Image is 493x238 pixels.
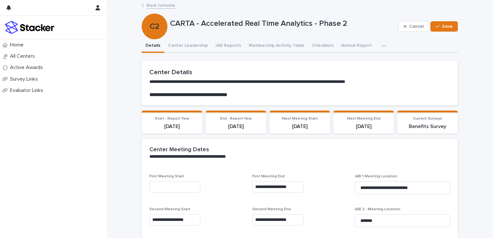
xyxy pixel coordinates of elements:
[308,39,337,53] button: Checklists
[282,117,318,121] span: Next Meeting Start
[252,207,291,211] span: Second Meeting End
[7,64,48,71] p: Active Awards
[5,21,54,34] img: stacker-logo-colour.png
[146,1,175,9] a: Back toHome
[401,124,454,130] p: Benefits Survey
[146,124,198,130] p: [DATE]
[209,124,262,130] p: [DATE]
[409,24,424,29] span: Cancel
[398,21,429,32] button: Cancel
[164,39,212,53] button: Center Leadership
[337,39,376,53] button: Annual Report
[347,117,380,121] span: Next Meeting End
[149,146,209,154] h2: Center Meeting Dates
[149,68,450,76] h2: Center Details
[7,42,29,48] p: Home
[252,174,285,178] span: First Meeting End
[149,207,190,211] span: Second Meeting Start
[355,174,397,178] span: IAB 1 Meeting Location
[355,207,400,211] span: IAB 2 - Meeting Location
[7,76,43,82] p: Survey Links
[430,21,458,32] button: Save
[149,174,184,178] span: First Meeting Start
[170,19,396,28] p: CARTA - Accelerated Real Time Analytics - Phase 2
[442,24,453,29] span: Save
[337,124,390,130] p: [DATE]
[7,53,40,59] p: All Centers
[7,87,48,94] p: Evaluator Links
[273,124,326,130] p: [DATE]
[142,39,164,53] button: Details
[155,117,189,121] span: Start - Report Year
[220,117,252,121] span: End - Report Year
[212,39,245,53] button: IAB Reports
[413,117,442,121] span: Current Surveys
[245,39,308,53] button: Membership Activity Table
